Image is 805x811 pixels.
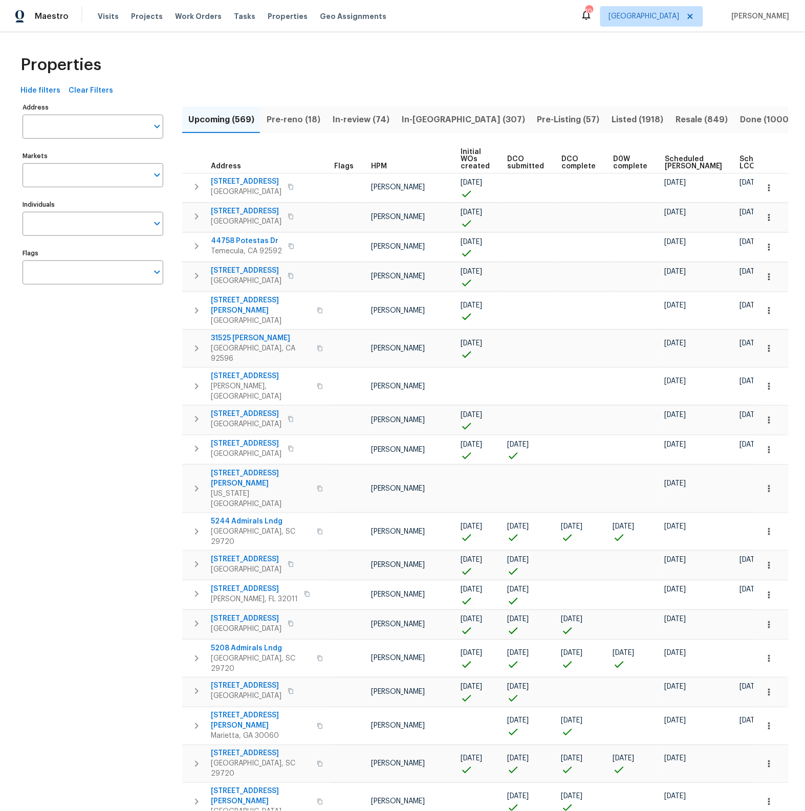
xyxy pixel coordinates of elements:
span: [DATE] [561,793,583,800]
span: Work Orders [175,11,222,21]
span: [DATE] [665,179,686,186]
span: [DATE] [665,480,686,487]
span: [DATE] [507,616,529,623]
button: Open [150,168,164,182]
span: [PERSON_NAME] [371,591,425,599]
span: [STREET_ADDRESS][PERSON_NAME] [211,786,311,807]
span: [STREET_ADDRESS] [211,266,281,276]
span: [DATE] [665,793,686,800]
span: [PERSON_NAME] [371,722,425,730]
span: Scheduled [PERSON_NAME] [665,156,723,170]
span: [DATE] [665,378,686,385]
span: [GEOGRAPHIC_DATA], SC 29720 [211,527,311,547]
span: [GEOGRAPHIC_DATA] [211,449,281,459]
span: DCO complete [561,156,596,170]
span: In-review (74) [333,113,389,127]
span: [DATE] [613,755,635,762]
span: [DATE] [740,411,762,419]
span: [PERSON_NAME] [371,213,425,221]
span: [DATE] [507,650,529,657]
span: [DATE] [507,586,529,594]
span: [DATE] [461,209,482,216]
span: Pre-Listing (57) [537,113,600,127]
span: 31525 [PERSON_NAME] [211,333,311,343]
span: 5208 Admirals Lndg [211,643,311,653]
span: [DATE] [561,523,583,530]
span: [GEOGRAPHIC_DATA] [609,11,680,21]
span: [STREET_ADDRESS][PERSON_NAME] [211,468,311,489]
span: [GEOGRAPHIC_DATA] [211,276,281,286]
span: [PERSON_NAME] [371,485,425,492]
label: Address [23,104,163,111]
span: [DATE] [665,302,686,309]
span: [PERSON_NAME] [371,243,425,250]
span: In-[GEOGRAPHIC_DATA] (307) [402,113,525,127]
span: [GEOGRAPHIC_DATA], CA 92596 [211,343,311,364]
span: [STREET_ADDRESS] [211,749,311,759]
span: [GEOGRAPHIC_DATA] [211,691,281,702]
span: [PERSON_NAME] [371,798,425,805]
span: [DATE] [740,302,762,309]
span: [DATE] [461,650,482,657]
span: [DATE] [665,717,686,725]
span: Address [211,163,241,170]
span: D0W complete [613,156,647,170]
span: [DATE] [665,268,686,275]
span: [STREET_ADDRESS] [211,681,281,691]
span: [DATE] [507,717,529,725]
span: [PERSON_NAME] [728,11,790,21]
span: [PERSON_NAME] [371,562,425,569]
span: [DATE] [507,523,529,530]
span: [DATE] [665,586,686,594]
span: [STREET_ADDRESS] [211,177,281,187]
span: [DATE] [665,755,686,762]
label: Individuals [23,202,163,208]
span: [STREET_ADDRESS] [211,409,281,419]
span: [DATE] [613,650,635,657]
span: [DATE] [461,616,482,623]
button: Open [150,216,164,231]
span: [DATE] [507,793,529,800]
span: [PERSON_NAME] [371,689,425,696]
span: [DATE] [461,238,482,246]
span: [STREET_ADDRESS] [211,371,311,381]
span: [PERSON_NAME] [371,446,425,453]
span: [DATE] [507,557,529,564]
span: [DATE] [665,340,686,347]
span: [DATE] [461,586,482,594]
span: [DATE] [740,238,762,246]
span: [PERSON_NAME], [GEOGRAPHIC_DATA] [211,381,311,402]
span: [DATE] [740,340,762,347]
span: Resale (849) [676,113,728,127]
span: Initial WOs created [461,148,490,170]
span: [GEOGRAPHIC_DATA] [211,316,311,326]
span: [STREET_ADDRESS] [211,584,298,594]
span: [STREET_ADDRESS][PERSON_NAME] [211,711,311,731]
span: [DATE] [461,684,482,691]
span: [DATE] [461,411,482,419]
span: Done (10000) [741,113,798,127]
span: [PERSON_NAME] [371,383,425,390]
span: Projects [131,11,163,21]
span: 5244 Admirals Lndg [211,516,311,527]
span: Properties [20,60,101,70]
button: Open [150,119,164,134]
span: HPM [371,163,387,170]
span: [PERSON_NAME] [371,345,425,352]
span: Scheduled LCO [740,156,779,170]
span: [DATE] [665,209,686,216]
span: [GEOGRAPHIC_DATA] [211,216,281,227]
span: [DATE] [740,717,762,725]
span: [DATE] [461,441,482,448]
span: Hide filters [20,84,60,97]
label: Markets [23,153,163,159]
span: [DATE] [461,302,482,309]
span: [DATE] [665,557,686,564]
span: [DATE] [740,378,762,385]
span: [DATE] [461,755,482,762]
span: Flags [334,163,354,170]
span: Geo Assignments [320,11,386,21]
span: [DATE] [740,684,762,691]
span: [PERSON_NAME] [371,621,425,628]
span: [STREET_ADDRESS] [211,439,281,449]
